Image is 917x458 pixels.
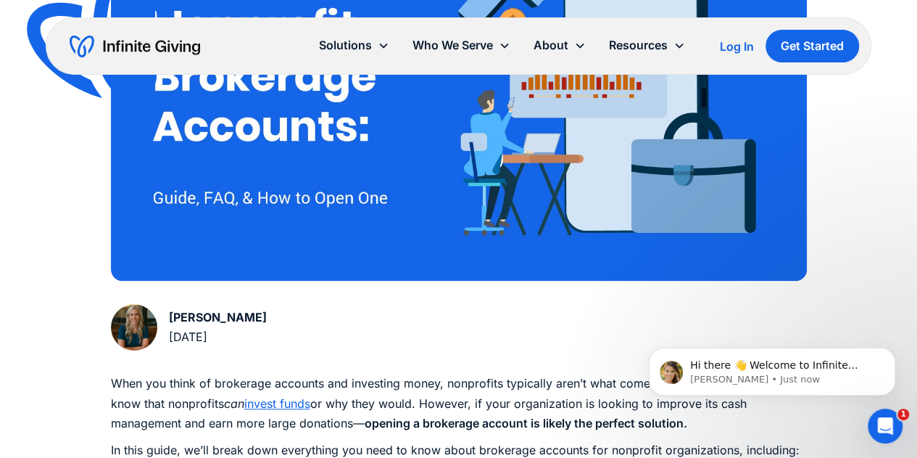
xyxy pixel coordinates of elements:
div: About [522,30,597,61]
div: Who We Serve [412,36,493,55]
div: Who We Serve [401,30,522,61]
div: [DATE] [169,327,267,347]
strong: opening a brokerage account is likely the perfect solution. [365,416,687,430]
div: Resources [609,36,668,55]
div: Solutions [319,36,372,55]
a: Get Started [765,30,859,62]
a: Log In [720,38,754,55]
span: 1 [897,409,909,420]
div: Log In [720,41,754,52]
div: About [534,36,568,55]
div: Resources [597,30,697,61]
iframe: Intercom live chat [868,409,903,443]
iframe: Intercom notifications message [627,317,917,419]
div: Solutions [307,30,401,61]
a: invest funds [244,396,310,411]
p: When you think of brokerage accounts and investing money, nonprofits typically aren’t what comes ... [111,374,807,433]
a: [PERSON_NAME][DATE] [111,304,267,351]
em: can [224,396,244,411]
div: [PERSON_NAME] [169,308,267,327]
a: home [70,35,200,58]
